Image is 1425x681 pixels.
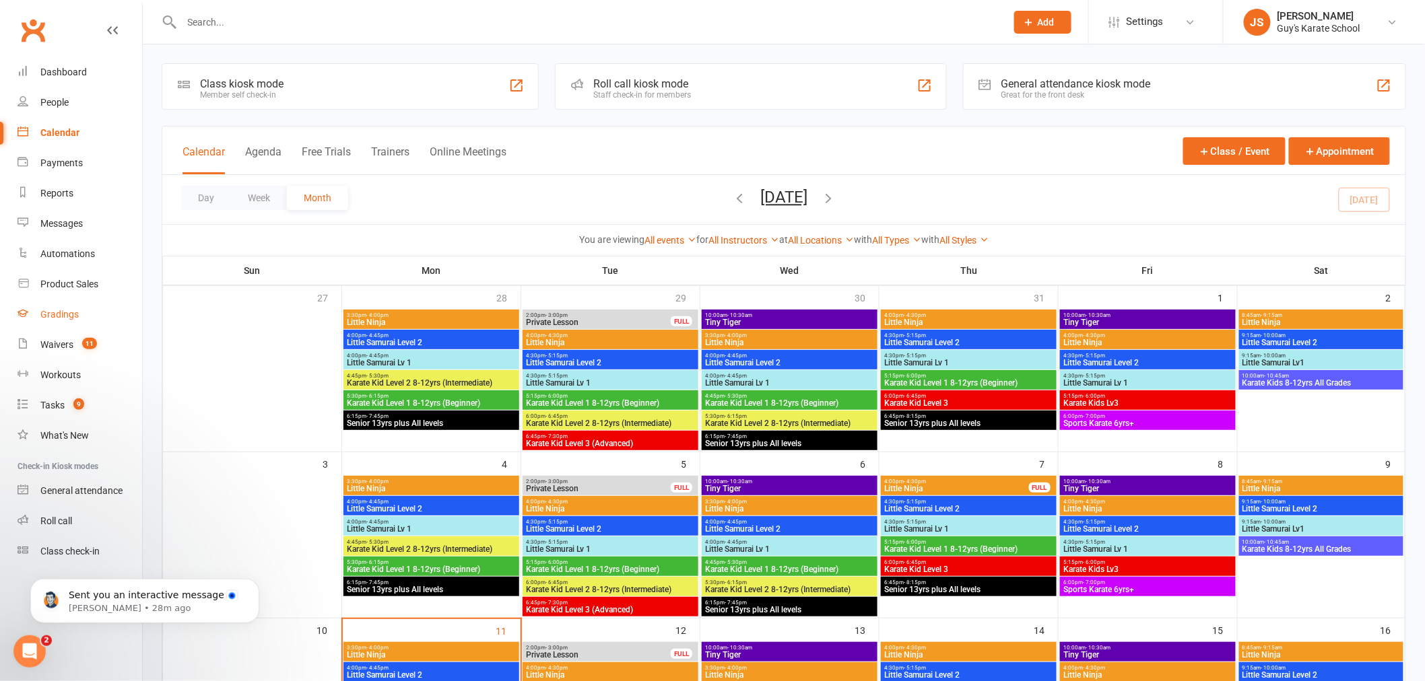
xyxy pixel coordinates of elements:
[545,413,568,419] span: - 6:45pm
[545,559,568,565] span: - 6:00pm
[287,186,348,210] button: Month
[346,419,517,427] span: Senior 13yrs plus All levels
[1242,379,1401,387] span: Karate Kids 8-12yrs All Grades
[366,559,389,565] span: - 6:15pm
[18,209,142,239] a: Messages
[884,332,1054,338] span: 4:30pm
[525,539,696,545] span: 4:30pm
[545,353,568,359] span: - 5:15pm
[704,539,875,545] span: 4:00pm
[1261,478,1283,485] span: - 9:15am
[939,235,989,246] a: All Styles
[1083,373,1105,379] span: - 5:15pm
[1242,478,1401,485] span: 8:45am
[704,519,875,525] span: 4:00pm
[704,419,875,427] span: Karate Kid Level 2 8-12yrs (Intermediate)
[13,635,46,668] iframe: Intercom live chat
[704,413,875,419] span: 5:30pm
[1242,312,1401,318] span: 8:45am
[1238,256,1405,285] th: Sat
[884,318,1054,326] span: Little Ninja
[1063,499,1233,505] span: 4:00pm
[1039,452,1058,474] div: 7
[20,28,249,73] div: message notification from Toby, 28m ago. Sent you an interactive message
[904,559,926,565] span: - 6:45pm
[872,235,921,246] a: All Types
[696,234,708,245] strong: for
[675,286,700,308] div: 29
[346,579,517,585] span: 6:15pm
[1063,379,1233,387] span: Little Samurai Lv 1
[1086,478,1111,485] span: - 10:30am
[525,399,696,407] span: Karate Kid Level 1 8-12yrs (Beginner)
[18,360,142,390] a: Workouts
[525,519,696,525] span: 4:30pm
[884,399,1054,407] span: Karate Kid Level 3
[1063,485,1233,493] span: Tiny Tiger
[704,485,875,493] span: Tiny Tiger
[1278,10,1360,22] div: [PERSON_NAME]
[700,256,880,285] th: Wed
[346,353,517,359] span: 4:00pm
[704,565,875,573] span: Karate Kid Level 1 8-12yrs (Beginner)
[245,145,281,174] button: Agenda
[1029,482,1051,493] div: FULL
[18,148,142,178] a: Payments
[1218,452,1237,474] div: 8
[884,539,1054,545] span: 5:15pm
[1063,559,1233,565] span: 5:15pm
[884,359,1054,367] span: Little Samurai Lv 1
[525,379,696,387] span: Little Samurai Lv 1
[183,145,225,174] button: Calendar
[1083,519,1105,525] span: - 5:15pm
[788,235,854,246] a: All Locations
[1261,312,1283,318] span: - 9:15am
[904,353,926,359] span: - 5:15pm
[1289,137,1390,165] button: Appointment
[18,536,142,567] a: Class kiosk mode
[366,332,389,338] span: - 4:45pm
[725,413,747,419] span: - 6:15pm
[1242,359,1401,367] span: Little Samurai Lv1
[18,87,142,118] a: People
[1261,499,1286,505] span: - 10:00am
[884,525,1054,533] span: Little Samurai Lv 1
[884,379,1054,387] span: Karate Kid Level 1 8-12yrs (Beginner)
[59,38,232,52] p: Sent you an interactive message
[725,332,747,338] span: - 4:00pm
[366,539,389,545] span: - 5:30pm
[704,332,875,338] span: 3:30pm
[16,13,50,47] a: Clubworx
[545,539,568,545] span: - 5:15pm
[525,413,696,419] span: 6:00pm
[18,330,142,360] a: Waivers 11
[704,353,875,359] span: 4:00pm
[545,312,568,318] span: - 3:00pm
[302,145,351,174] button: Free Trials
[727,478,752,485] span: - 10:30am
[1038,17,1055,28] span: Add
[1034,286,1058,308] div: 31
[317,286,341,308] div: 27
[502,452,521,474] div: 4
[366,413,389,419] span: - 7:45pm
[884,545,1054,553] span: Karate Kid Level 1 8-12yrs (Beginner)
[1083,353,1105,359] span: - 5:15pm
[525,338,696,347] span: Little Ninja
[708,235,779,246] a: All Instructors
[40,127,79,138] div: Calendar
[704,338,875,347] span: Little Ninja
[1063,413,1233,419] span: 6:00pm
[40,67,87,77] div: Dashboard
[323,452,341,474] div: 3
[1083,332,1105,338] span: - 4:30pm
[884,413,1054,419] span: 6:45pm
[1242,545,1401,553] span: Karate Kids 8-12yrs All Grades
[40,279,98,289] div: Product Sales
[1242,525,1401,533] span: Little Samurai Lv1
[18,239,142,269] a: Automations
[18,57,142,87] a: Dashboard
[1063,478,1233,485] span: 10:00am
[1086,312,1111,318] span: - 10:30am
[525,419,696,427] span: Karate Kid Level 2 8-12yrs (Intermediate)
